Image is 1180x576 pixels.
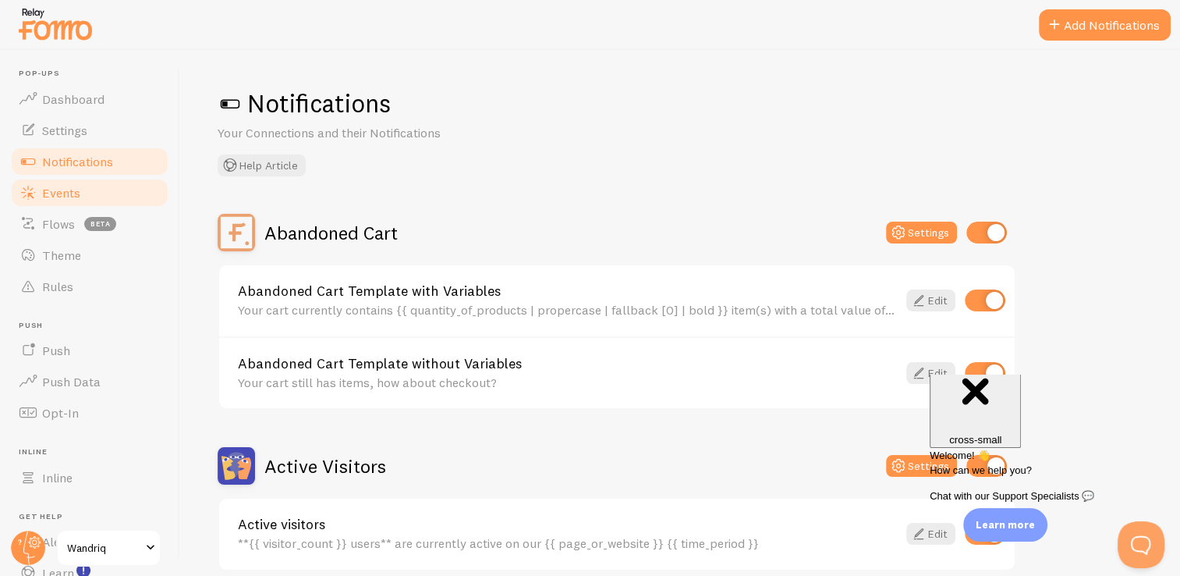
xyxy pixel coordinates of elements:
[9,366,170,397] a: Push Data
[238,357,897,371] a: Abandoned Cart Template without Variables
[218,87,1143,119] h1: Notifications
[238,517,897,532] a: Active visitors
[906,362,955,384] a: Edit
[963,508,1047,542] div: Learn more
[9,208,170,240] a: Flows beta
[1118,521,1164,568] iframe: Help Scout Beacon - Open
[922,375,1173,521] iframe: Help Scout Beacon - Messages and Notifications
[9,526,170,557] a: Alerts
[976,517,1035,532] p: Learn more
[42,279,73,294] span: Rules
[19,447,170,457] span: Inline
[218,155,306,176] button: Help Article
[218,447,255,485] img: Active Visitors
[42,374,101,389] span: Push Data
[16,4,94,44] img: fomo-relay-logo-orange.svg
[9,462,170,493] a: Inline
[42,154,113,169] span: Notifications
[42,247,81,263] span: Theme
[906,290,955,311] a: Edit
[9,271,170,302] a: Rules
[9,115,170,146] a: Settings
[42,470,73,485] span: Inline
[42,343,70,358] span: Push
[42,123,87,138] span: Settings
[19,512,170,522] span: Get Help
[264,221,398,245] h2: Abandoned Cart
[42,185,80,201] span: Events
[886,222,957,244] button: Settings
[238,536,897,550] div: **{{ visitor_count }} users** are currently active on our {{ page_or_website }} {{ time_period }}
[19,321,170,331] span: Push
[67,539,141,557] span: Wandriq
[906,523,955,545] a: Edit
[9,146,170,177] a: Notifications
[56,529,161,567] a: Wandriq
[886,455,957,477] button: Settings
[238,284,897,298] a: Abandoned Cart Template with Variables
[9,240,170,271] a: Theme
[9,335,170,366] a: Push
[84,217,116,231] span: beta
[264,454,386,478] h2: Active Visitors
[218,214,255,251] img: Abandoned Cart
[9,177,170,208] a: Events
[19,69,170,79] span: Pop-ups
[42,216,75,232] span: Flows
[42,91,105,107] span: Dashboard
[42,405,79,421] span: Opt-In
[238,375,897,389] div: Your cart still has items, how about checkout?
[238,303,897,317] div: Your cart currently contains {{ quantity_of_products | propercase | fallback [0] | bold }} item(s...
[218,124,592,142] p: Your Connections and their Notifications
[9,84,170,115] a: Dashboard
[9,397,170,428] a: Opt-In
